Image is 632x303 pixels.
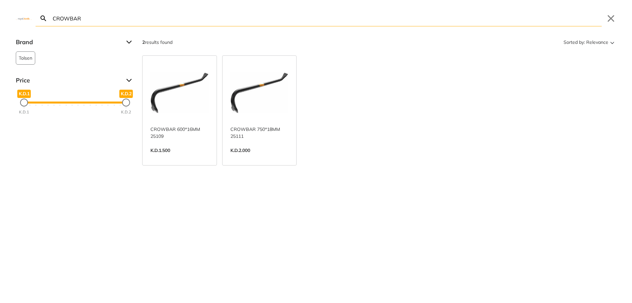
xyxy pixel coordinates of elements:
span: Tolsen [19,52,32,64]
button: Sorted by:Relevance Sort [562,37,616,47]
input: Search… [51,11,602,26]
img: Close [16,17,32,20]
div: Maximum Price [122,99,130,106]
div: K.D.2 [121,109,131,115]
svg: Search [39,15,47,22]
strong: 2 [142,39,145,45]
svg: Sort [608,38,616,46]
div: K.D.1 [19,109,29,115]
button: Close [606,13,616,24]
button: Tolsen [16,51,35,65]
div: Minimum Price [20,99,28,106]
span: Price [16,75,121,86]
span: Brand [16,37,121,47]
div: results found [142,37,172,47]
span: Relevance [586,37,608,47]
